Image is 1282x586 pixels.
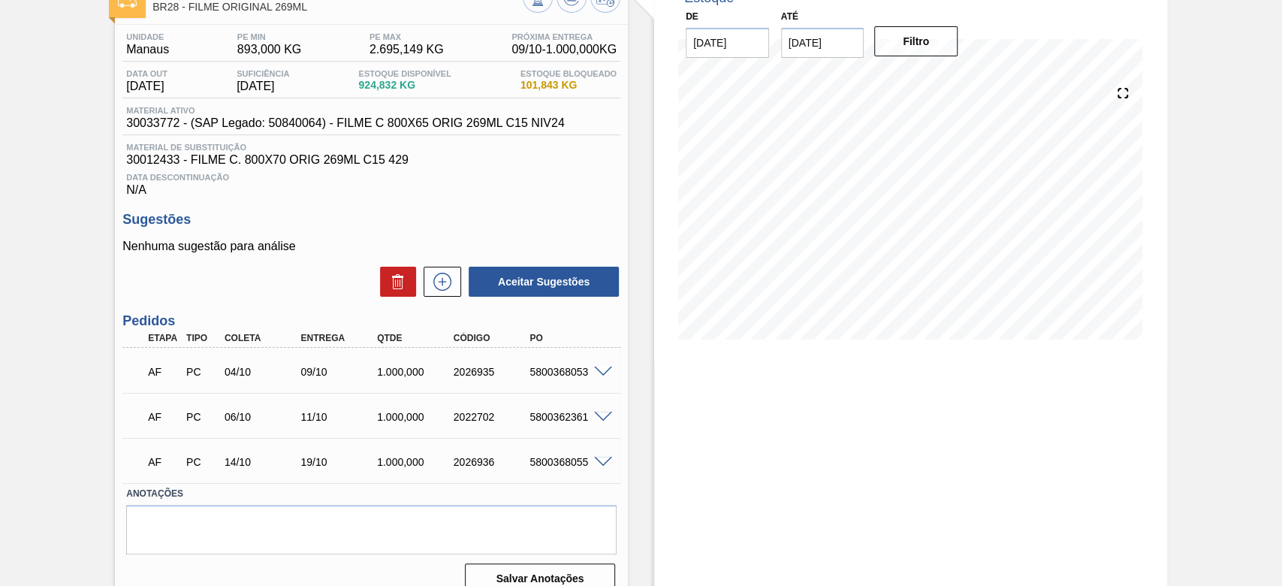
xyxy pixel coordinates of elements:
div: 1.000,000 [373,366,458,378]
div: Coleta [221,333,306,343]
p: AF [148,366,179,378]
div: 1.000,000 [373,456,458,468]
span: 2.695,149 KG [370,43,444,56]
div: 04/10/2025 [221,366,306,378]
div: 5800362361 [526,411,611,423]
div: Pedido de Compra [182,456,222,468]
span: Unidade [126,32,169,41]
div: Excluir Sugestões [373,267,416,297]
span: Material ativo [126,106,564,115]
div: 2022702 [450,411,535,423]
div: 5800368053 [526,366,611,378]
label: Até [781,11,798,22]
div: 2026936 [450,456,535,468]
span: 30033772 - (SAP Legado: 50840064) - FILME C 800X65 ORIG 269ML C15 NIV24 [126,116,564,130]
div: Aguardando Faturamento [144,355,183,388]
label: De [686,11,698,22]
div: N/A [122,167,620,197]
span: PE MIN [237,32,301,41]
span: [DATE] [237,80,289,93]
span: Suficiência [237,69,289,78]
div: 5800368055 [526,456,611,468]
span: Data Descontinuação [126,173,617,182]
span: 924,832 KG [358,80,451,91]
div: Nova sugestão [416,267,461,297]
div: Etapa [144,333,183,343]
div: Aceitar Sugestões [461,265,620,298]
p: Nenhuma sugestão para análise [122,240,620,253]
span: PE MAX [370,32,444,41]
div: 19/10/2025 [297,456,382,468]
div: PO [526,333,611,343]
span: 101,843 KG [520,80,617,91]
button: Filtro [874,26,958,56]
div: 2026935 [450,366,535,378]
span: 09/10 - 1.000,000 KG [511,43,617,56]
h3: Sugestões [122,212,620,228]
p: AF [148,456,179,468]
div: Qtde [373,333,458,343]
div: 09/10/2025 [297,366,382,378]
div: 06/10/2025 [221,411,306,423]
div: Pedido de Compra [182,411,222,423]
div: 11/10/2025 [297,411,382,423]
button: Aceitar Sugestões [469,267,619,297]
label: Anotações [126,483,617,505]
span: Estoque Disponível [358,69,451,78]
div: Entrega [297,333,382,343]
div: 14/10/2025 [221,456,306,468]
span: 893,000 KG [237,43,301,56]
div: Tipo [182,333,222,343]
p: AF [148,411,179,423]
span: Estoque Bloqueado [520,69,617,78]
div: 1.000,000 [373,411,458,423]
h3: Pedidos [122,313,620,329]
span: Data out [126,69,167,78]
span: BR28 - FILME ORIGINAL 269ML [152,2,523,13]
span: Próxima Entrega [511,32,617,41]
input: dd/mm/yyyy [781,28,864,58]
div: Código [450,333,535,343]
input: dd/mm/yyyy [686,28,769,58]
span: Manaus [126,43,169,56]
span: 30012433 - FILME C. 800X70 ORIG 269ML C15 429 [126,153,617,167]
span: [DATE] [126,80,167,93]
span: Material de Substituição [126,143,617,152]
div: Aguardando Faturamento [144,446,183,479]
div: Pedido de Compra [182,366,222,378]
div: Aguardando Faturamento [144,400,183,433]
